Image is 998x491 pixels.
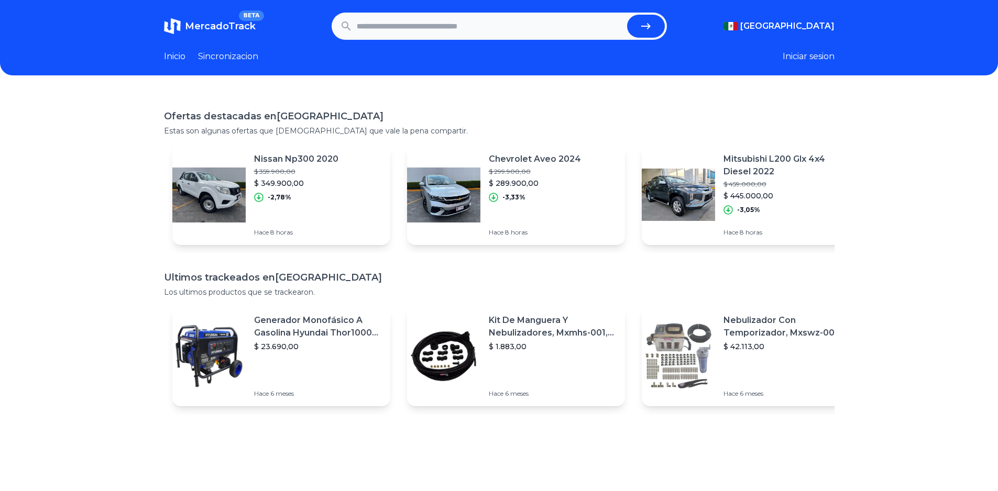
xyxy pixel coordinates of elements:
[254,341,382,352] p: $ 23.690,00
[172,319,246,393] img: Featured image
[164,270,835,285] h1: Ultimos trackeados en [GEOGRAPHIC_DATA]
[254,168,338,176] p: $ 359.900,00
[254,228,338,237] p: Hace 8 horas
[407,158,480,231] img: Featured image
[164,109,835,124] h1: Ofertas destacadas en [GEOGRAPHIC_DATA]
[642,306,860,406] a: Featured imageNebulizador Con Temporizador, Mxswz-009, 50m, 40 Boquillas$ 42.113,00Hace 6 meses
[489,153,581,165] p: Chevrolet Aveo 2024
[164,287,835,297] p: Los ultimos productos que se trackearon.
[489,178,581,188] p: $ 289.900,00
[254,153,338,165] p: Nissan Np300 2020
[489,389,617,398] p: Hace 6 meses
[407,306,625,406] a: Featured imageKit De Manguera Y Nebulizadores, Mxmhs-001, 6m, 6 Tees, 8 Bo$ 1.883,00Hace 6 meses
[723,191,851,201] p: $ 445.000,00
[642,319,715,393] img: Featured image
[642,144,860,245] a: Featured imageMitsubishi L200 Glx 4x4 Diesel 2022$ 459.000,00$ 445.000,00-3,05%Hace 8 horas
[185,20,256,32] span: MercadoTrack
[723,314,851,339] p: Nebulizador Con Temporizador, Mxswz-009, 50m, 40 Boquillas
[164,126,835,136] p: Estas son algunas ofertas que [DEMOGRAPHIC_DATA] que vale la pena compartir.
[254,389,382,398] p: Hace 6 meses
[198,50,258,63] a: Sincronizacion
[723,228,851,237] p: Hace 8 horas
[489,228,581,237] p: Hace 8 horas
[723,20,835,32] button: [GEOGRAPHIC_DATA]
[740,20,835,32] span: [GEOGRAPHIC_DATA]
[737,206,760,214] p: -3,05%
[489,168,581,176] p: $ 299.900,00
[723,341,851,352] p: $ 42.113,00
[502,193,525,202] p: -3,33%
[407,319,480,393] img: Featured image
[642,158,715,231] img: Featured image
[723,22,738,30] img: Mexico
[783,50,835,63] button: Iniciar sesion
[254,178,338,188] p: $ 349.900,00
[489,341,617,352] p: $ 1.883,00
[164,18,256,35] a: MercadoTrackBETA
[172,306,390,406] a: Featured imageGenerador Monofásico A Gasolina Hyundai Thor10000 P 11.5 Kw$ 23.690,00Hace 6 meses
[164,50,185,63] a: Inicio
[172,158,246,231] img: Featured image
[254,314,382,339] p: Generador Monofásico A Gasolina Hyundai Thor10000 P 11.5 Kw
[407,144,625,245] a: Featured imageChevrolet Aveo 2024$ 299.900,00$ 289.900,00-3,33%Hace 8 horas
[723,389,851,398] p: Hace 6 meses
[489,314,617,339] p: Kit De Manguera Y Nebulizadores, Mxmhs-001, 6m, 6 Tees, 8 Bo
[723,180,851,188] p: $ 459.000,00
[172,144,390,245] a: Featured imageNissan Np300 2020$ 359.900,00$ 349.900,00-2,78%Hace 8 horas
[723,153,851,178] p: Mitsubishi L200 Glx 4x4 Diesel 2022
[164,18,181,35] img: MercadoTrack
[239,10,264,21] span: BETA
[268,193,291,202] p: -2,78%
